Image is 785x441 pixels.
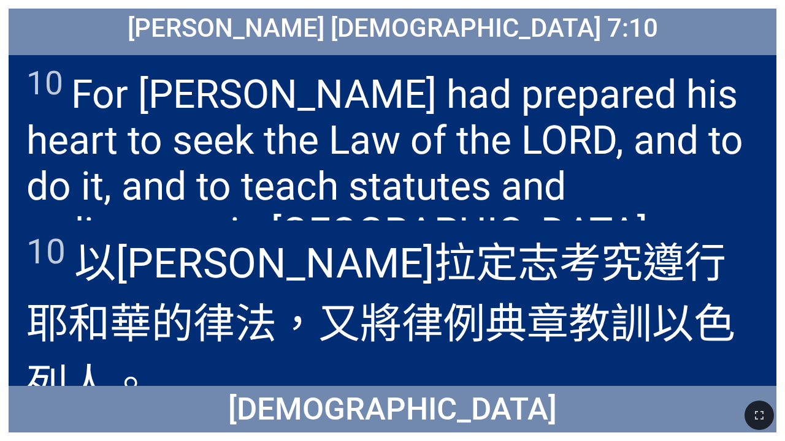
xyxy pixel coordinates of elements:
[26,300,735,409] wh3068: 的律法
[26,300,735,409] wh8451: ，又將律例
[26,231,66,272] sup: 10
[26,239,735,409] wh1875: 遵行
[26,300,735,409] wh6213: 耶和華
[26,64,759,255] span: For [PERSON_NAME] had prepared his heart to seek the Law of the LORD, and to do it, and to teach ...
[128,13,658,43] span: [PERSON_NAME] [DEMOGRAPHIC_DATA] 7:10
[110,360,151,409] wh3478: 。
[26,64,63,102] sup: 10
[26,239,735,409] wh5830: 定志
[26,239,735,409] wh3824: 考究
[26,229,759,411] span: 以[PERSON_NAME]拉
